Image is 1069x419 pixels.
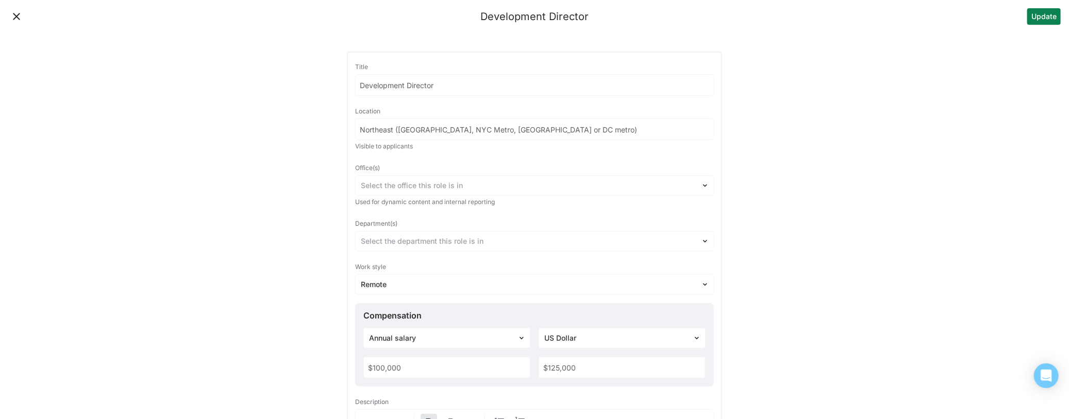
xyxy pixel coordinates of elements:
[355,260,714,274] div: Work style
[355,60,714,74] div: Title
[356,75,713,95] input: Title
[355,161,714,175] div: Office(s)
[355,198,714,206] div: Used for dynamic content and internal reporting
[1034,363,1059,388] div: Open Intercom Messenger
[1027,8,1061,25] button: Update
[356,119,713,140] input: New York City, New York
[355,216,714,231] div: Department(s)
[480,10,589,23] div: Development Director
[355,395,714,409] div: Description
[363,311,706,320] div: Compensation
[8,8,25,25] button: Close
[355,142,714,150] div: Visible to applicants
[355,104,714,119] div: Location
[364,357,530,378] input: $0
[539,357,705,378] input: $999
